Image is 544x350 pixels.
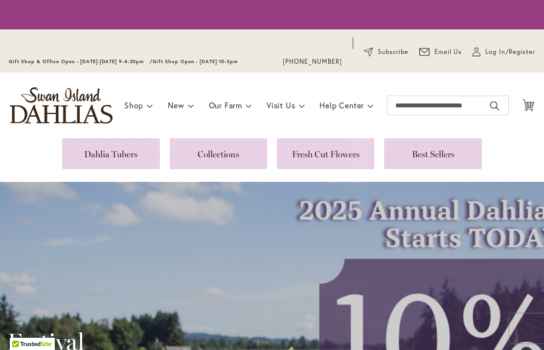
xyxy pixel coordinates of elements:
[9,58,153,65] span: Gift Shop & Office Open - [DATE]-[DATE] 9-4:30pm /
[153,58,238,65] span: Gift Shop Open - [DATE] 10-3pm
[319,100,364,110] span: Help Center
[378,47,408,57] span: Subscribe
[168,100,184,110] span: New
[124,100,143,110] span: Shop
[10,87,113,124] a: store logo
[283,57,342,67] a: [PHONE_NUMBER]
[267,100,295,110] span: Visit Us
[209,100,242,110] span: Our Farm
[485,47,535,57] span: Log In/Register
[434,47,462,57] span: Email Us
[490,98,499,114] button: Search
[364,47,408,57] a: Subscribe
[473,47,535,57] a: Log In/Register
[419,47,462,57] a: Email Us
